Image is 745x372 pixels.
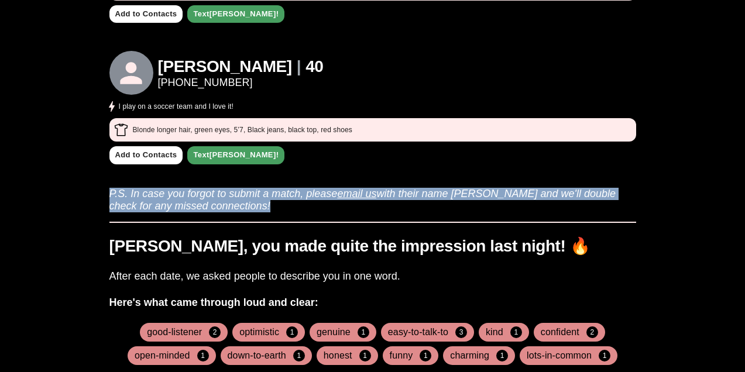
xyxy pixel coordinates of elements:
[187,146,284,164] a: Text[PERSON_NAME]!
[109,237,636,256] h1: [PERSON_NAME], you made quite the impression last night! 🔥
[510,326,522,338] span: 1
[496,350,508,361] span: 1
[297,57,301,77] h1: |
[541,326,579,338] h4: confident
[359,350,371,361] span: 1
[305,57,323,77] h1: 40
[197,350,209,361] span: 1
[147,326,202,338] h4: good-listener
[317,326,351,338] h4: genuine
[390,350,413,361] h4: funny
[324,350,352,361] h4: honest
[109,270,636,283] h3: After each date, we asked people to describe you in one word.
[586,326,598,338] span: 2
[527,350,592,361] h4: lots-in-common
[109,297,636,309] h3: Here's what came through loud and clear:
[109,146,183,164] a: Add to Contacts
[119,101,234,112] p: I play on a soccer team and I love it!
[239,326,279,338] h4: optimistic
[450,350,489,361] h4: charming
[388,326,448,338] h4: easy-to-talk-to
[337,188,376,199] a: email us
[228,350,286,361] h4: down-to-earth
[293,350,305,361] span: 1
[158,57,292,77] h1: [PERSON_NAME]
[455,326,467,338] span: 3
[209,326,221,338] span: 2
[286,326,298,338] span: 1
[358,326,369,338] span: 1
[486,326,503,338] h4: kind
[158,77,324,89] a: [PHONE_NUMBER]
[135,350,190,361] h4: open-minded
[133,125,352,135] p: Blonde longer hair, green eyes, 5’7 , Black jeans, black top, red shoes
[109,5,183,23] a: Add to Contacts
[420,350,431,361] span: 1
[187,5,284,23] a: Text[PERSON_NAME]!
[109,188,616,212] i: P.S. In case you forgot to submit a match, please with their name [PERSON_NAME] and we'll double ...
[599,350,610,361] span: 1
